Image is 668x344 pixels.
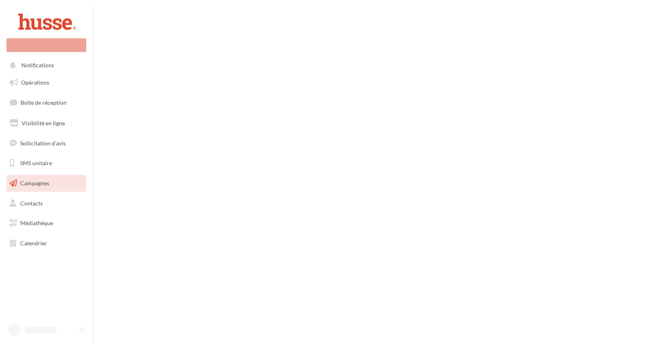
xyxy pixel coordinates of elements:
a: Sollicitation d'avis [5,135,88,152]
a: Visibilité en ligne [5,115,88,132]
span: Campagnes [20,180,49,187]
span: Contacts [20,200,43,207]
a: Calendrier [5,235,88,252]
a: SMS unitaire [5,155,88,172]
span: Médiathèque [20,220,53,226]
span: Notifications [21,62,54,69]
span: Boîte de réception [21,99,67,106]
div: Nouvelle campagne [6,38,86,52]
a: Opérations [5,74,88,91]
a: Contacts [5,195,88,212]
a: Campagnes [5,175,88,192]
span: Opérations [21,79,49,86]
span: Calendrier [20,240,47,247]
span: Sollicitation d'avis [20,139,66,146]
a: Médiathèque [5,215,88,232]
span: SMS unitaire [20,160,52,166]
a: Boîte de réception [5,94,88,111]
span: Visibilité en ligne [22,120,65,126]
